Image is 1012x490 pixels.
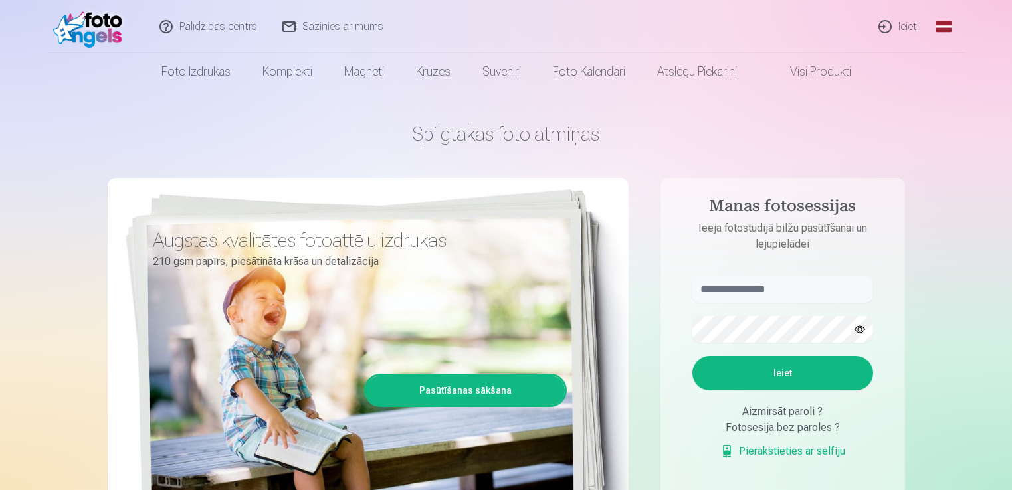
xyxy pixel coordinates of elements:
a: Visi produkti [753,53,867,90]
a: Foto kalendāri [537,53,641,90]
div: Fotosesija bez paroles ? [692,420,873,436]
a: Magnēti [328,53,400,90]
a: Foto izdrukas [146,53,247,90]
a: Suvenīri [466,53,537,90]
a: Pierakstieties ar selfiju [720,444,845,459]
p: 210 gsm papīrs, piesātināta krāsa un detalizācija [153,252,557,271]
a: Krūzes [400,53,466,90]
h4: Manas fotosessijas [679,197,886,220]
h1: Spilgtākās foto atmiņas [108,122,905,146]
a: Pasūtīšanas sākšana [366,376,565,405]
img: /fa1 [53,5,130,48]
div: Aizmirsāt paroli ? [692,404,873,420]
a: Komplekti [247,53,328,90]
h3: Augstas kvalitātes fotoattēlu izdrukas [153,228,557,252]
p: Ieeja fotostudijā bilžu pasūtīšanai un lejupielādei [679,220,886,252]
button: Ieiet [692,356,873,390]
a: Atslēgu piekariņi [641,53,753,90]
